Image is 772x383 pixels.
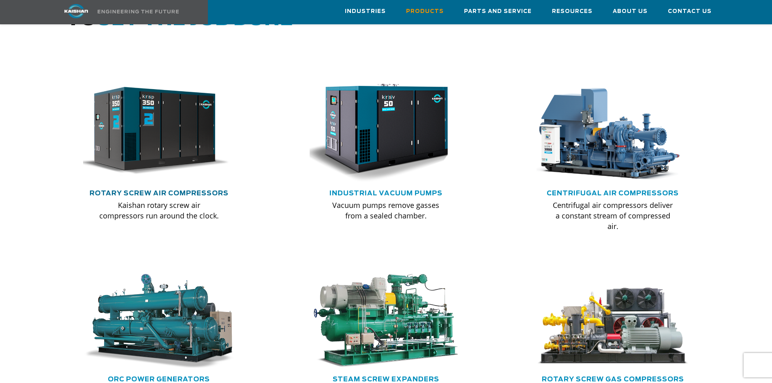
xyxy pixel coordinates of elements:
[304,80,456,183] img: krsv50
[77,80,229,183] img: krsp350
[310,274,462,369] img: machine
[464,0,532,22] a: Parts and Service
[542,376,684,383] a: Rotary Screw Gas Compressors
[326,200,446,221] p: Vacuum pumps remove gasses from a sealed chamber.
[537,274,689,369] img: machine
[530,80,683,183] img: thumb-centrifugal-compressor
[668,7,712,16] span: Contact Us
[552,7,592,16] span: Resources
[83,80,235,183] div: krsp350
[98,10,179,13] img: Engineering the future
[537,80,689,183] div: thumb-centrifugal-compressor
[552,0,592,22] a: Resources
[83,274,235,369] img: machine
[333,376,439,383] a: Steam Screw Expanders
[464,7,532,16] span: Parts and Service
[90,190,229,197] a: Rotary Screw Air Compressors
[99,200,219,221] p: Kaishan rotary screw air compressors run around the clock.
[668,0,712,22] a: Contact Us
[547,190,679,197] a: Centrifugal Air Compressors
[406,7,444,16] span: Products
[329,190,443,197] a: Industrial Vacuum Pumps
[406,0,444,22] a: Products
[310,80,462,183] div: krsv50
[345,7,386,16] span: Industries
[46,4,107,18] img: kaishan logo
[108,376,210,383] a: ORC Power Generators
[553,200,673,231] p: Centrifugal air compressors deliver a constant stream of compressed air.
[613,0,648,22] a: About Us
[345,0,386,22] a: Industries
[613,7,648,16] span: About Us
